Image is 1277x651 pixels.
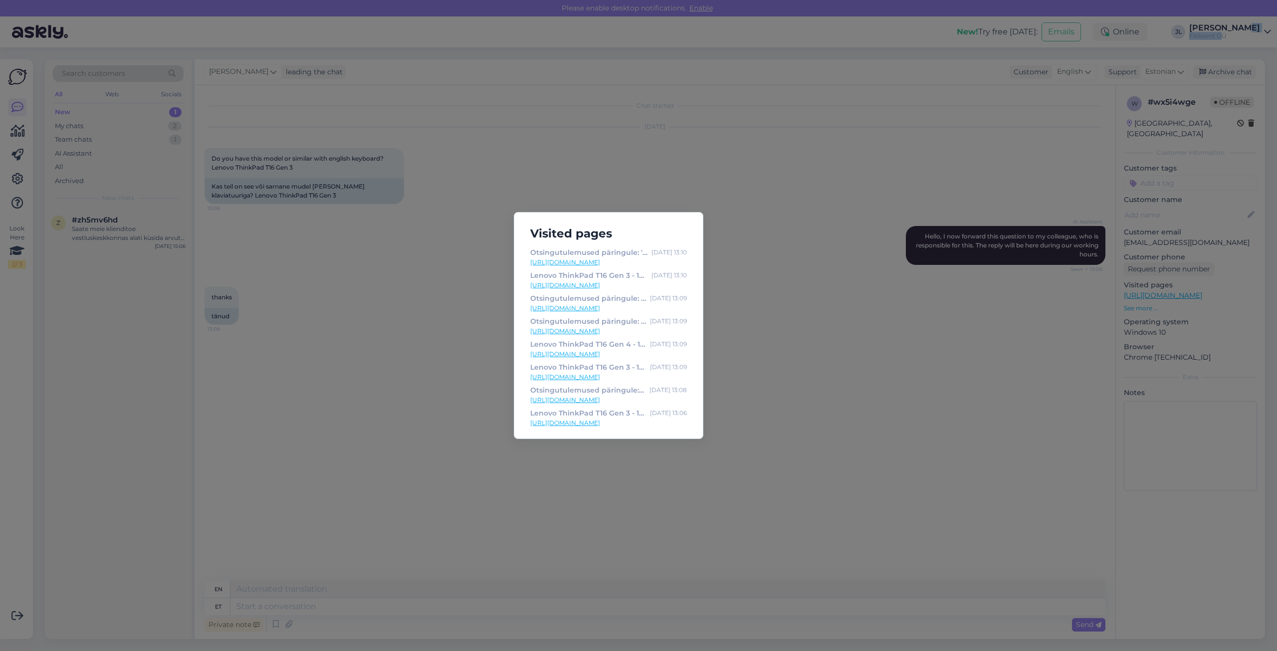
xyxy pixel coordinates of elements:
[530,385,645,396] div: Otsingutulemused päringule: 'Lenovo ThinkPad T16'
[650,316,687,327] div: [DATE] 13:09
[522,224,695,243] h5: Visited pages
[650,362,687,373] div: [DATE] 13:09
[530,247,647,258] div: Otsingutulemused päringule: 'Lenovo ThinkPad T16 english'
[651,270,687,281] div: [DATE] 13:10
[530,281,687,290] a: [URL][DOMAIN_NAME]
[651,247,687,258] div: [DATE] 13:10
[530,293,646,304] div: Otsingutulemused päringule: 'Lenovo ThinkPad T16 english'
[530,362,646,373] div: Lenovo ThinkPad T16 Gen 3 - 1999.00
[530,327,687,336] a: [URL][DOMAIN_NAME]
[649,385,687,396] div: [DATE] 13:08
[650,293,687,304] div: [DATE] 13:09
[530,373,687,382] a: [URL][DOMAIN_NAME]
[530,304,687,313] a: [URL][DOMAIN_NAME]
[530,316,646,327] div: Otsingutulemused päringule: 'Lenovo ThinkPad T16'
[530,350,687,359] a: [URL][DOMAIN_NAME]
[530,339,646,350] div: Lenovo ThinkPad T16 Gen 4 - 1699.00
[650,339,687,350] div: [DATE] 13:09
[530,270,647,281] div: Lenovo ThinkPad T16 Gen 3 - 1999.00
[530,419,687,428] a: [URL][DOMAIN_NAME]
[530,258,687,267] a: [URL][DOMAIN_NAME]
[530,396,687,405] a: [URL][DOMAIN_NAME]
[650,408,687,419] div: [DATE] 13:06
[530,408,646,419] div: Lenovo ThinkPad T16 Gen 3 - 1599.00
